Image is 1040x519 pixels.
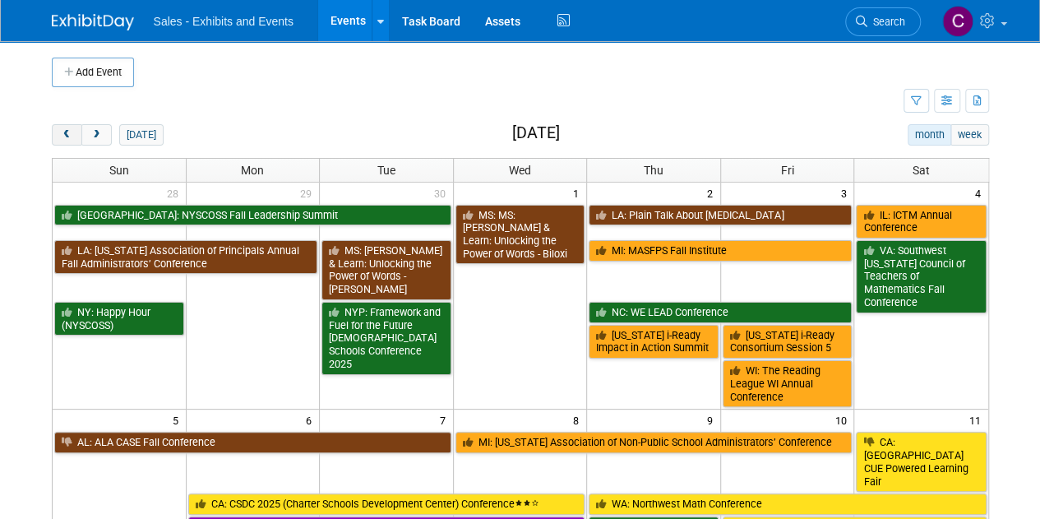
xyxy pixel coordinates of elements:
[833,410,853,430] span: 10
[589,205,852,226] a: LA: Plain Talk About [MEDICAL_DATA]
[171,410,186,430] span: 5
[321,302,451,375] a: NYP: Framework and Fuel for the Future [DEMOGRAPHIC_DATA] Schools Conference 2025
[241,164,264,177] span: Mon
[509,164,531,177] span: Wed
[845,7,921,36] a: Search
[511,124,559,142] h2: [DATE]
[908,124,951,146] button: month
[589,325,719,359] a: [US_STATE] i-Ready Impact in Action Summit
[438,410,453,430] span: 7
[377,164,395,177] span: Tue
[950,124,988,146] button: week
[856,205,986,239] a: IL: ICTM Annual Conference
[321,240,451,300] a: MS: [PERSON_NAME] & Learn: Unlocking the Power of Words - [PERSON_NAME]
[188,494,585,515] a: CA: CSDC 2025 (Charter Schools Development Center) Conference
[109,164,129,177] span: Sun
[589,302,852,323] a: NC: WE LEAD Conference
[298,183,319,203] span: 29
[81,124,112,146] button: next
[154,15,294,28] span: Sales - Exhibits and Events
[571,183,586,203] span: 1
[54,432,451,453] a: AL: ALA CASE Fall Conference
[705,183,720,203] span: 2
[52,58,134,87] button: Add Event
[455,205,585,265] a: MS: MS: [PERSON_NAME] & Learn: Unlocking the Power of Words - Biloxi
[119,124,163,146] button: [DATE]
[973,183,988,203] span: 4
[942,6,973,37] img: Christine Lurz
[52,124,82,146] button: prev
[644,164,663,177] span: Thu
[723,325,853,359] a: [US_STATE] i-Ready Consortium Session 5
[913,164,930,177] span: Sat
[54,205,451,226] a: [GEOGRAPHIC_DATA]: NYSCOSS Fall Leadership Summit
[54,240,318,274] a: LA: [US_STATE] Association of Principals Annual Fall Administrators’ Conference
[723,360,853,407] a: WI: The Reading League WI Annual Conference
[705,410,720,430] span: 9
[839,183,853,203] span: 3
[54,302,184,336] a: NY: Happy Hour (NYSCOSS)
[589,240,852,262] a: MI: MASFPS Fall Institute
[52,14,134,30] img: ExhibitDay
[165,183,186,203] span: 28
[968,410,988,430] span: 11
[867,16,905,28] span: Search
[781,164,794,177] span: Fri
[856,432,986,492] a: CA: [GEOGRAPHIC_DATA] CUE Powered Learning Fair
[856,240,986,313] a: VA: Southwest [US_STATE] Council of Teachers of Mathematics Fall Conference
[589,494,986,515] a: WA: Northwest Math Conference
[571,410,586,430] span: 8
[432,183,453,203] span: 30
[455,432,853,453] a: MI: [US_STATE] Association of Non-Public School Administrators’ Conference
[304,410,319,430] span: 6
